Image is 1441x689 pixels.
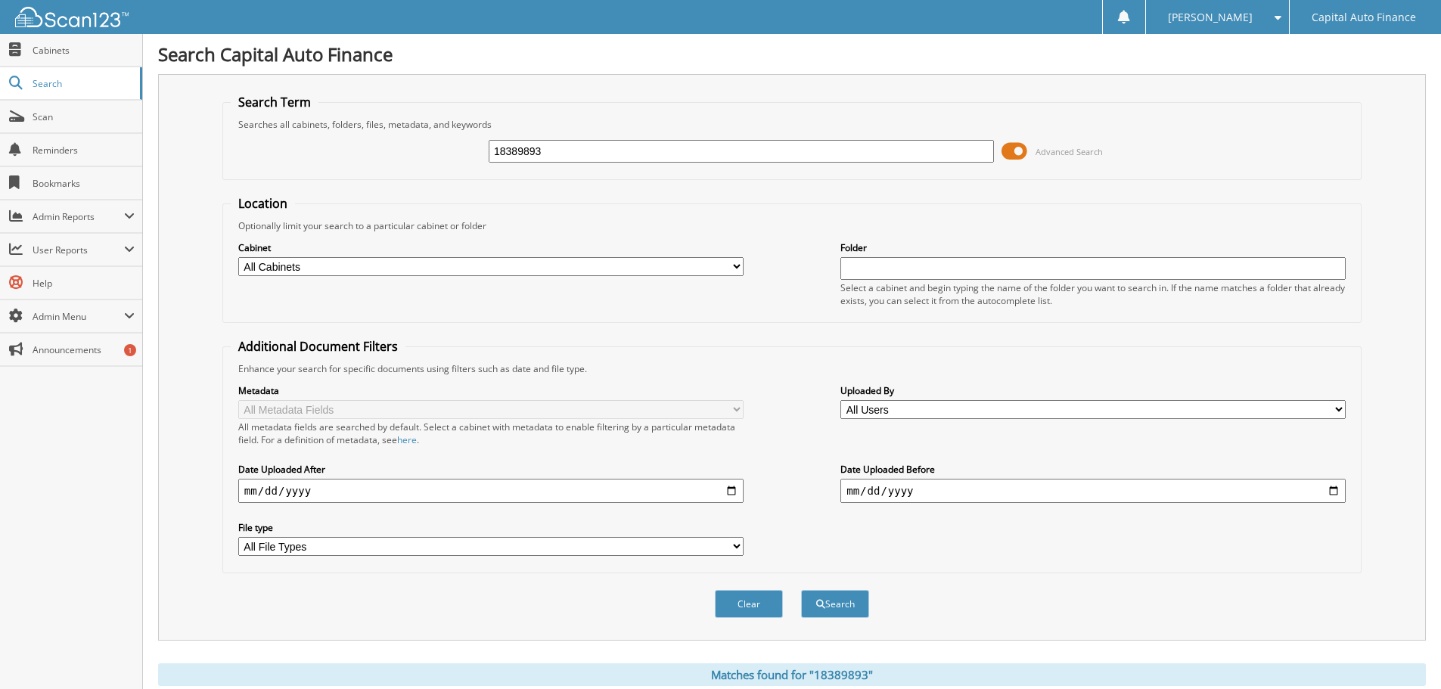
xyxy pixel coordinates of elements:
[1036,146,1103,157] span: Advanced Search
[33,77,132,90] span: Search
[33,44,135,57] span: Cabinets
[33,343,135,356] span: Announcements
[238,384,744,397] label: Metadata
[840,241,1346,254] label: Folder
[15,7,129,27] img: scan123-logo-white.svg
[238,479,744,503] input: start
[231,118,1353,131] div: Searches all cabinets, folders, files, metadata, and keywords
[238,241,744,254] label: Cabinet
[1168,13,1253,22] span: [PERSON_NAME]
[33,310,124,323] span: Admin Menu
[231,362,1353,375] div: Enhance your search for specific documents using filters such as date and file type.
[715,590,783,618] button: Clear
[33,144,135,157] span: Reminders
[238,521,744,534] label: File type
[397,433,417,446] a: here
[1312,13,1416,22] span: Capital Auto Finance
[801,590,869,618] button: Search
[840,463,1346,476] label: Date Uploaded Before
[231,94,318,110] legend: Search Term
[231,195,295,212] legend: Location
[33,210,124,223] span: Admin Reports
[33,110,135,123] span: Scan
[33,244,124,256] span: User Reports
[231,338,405,355] legend: Additional Document Filters
[231,219,1353,232] div: Optionally limit your search to a particular cabinet or folder
[33,277,135,290] span: Help
[840,479,1346,503] input: end
[840,281,1346,307] div: Select a cabinet and begin typing the name of the folder you want to search in. If the name match...
[158,663,1426,686] div: Matches found for "18389893"
[33,177,135,190] span: Bookmarks
[840,384,1346,397] label: Uploaded By
[124,344,136,356] div: 1
[238,421,744,446] div: All metadata fields are searched by default. Select a cabinet with metadata to enable filtering b...
[238,463,744,476] label: Date Uploaded After
[158,42,1426,67] h1: Search Capital Auto Finance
